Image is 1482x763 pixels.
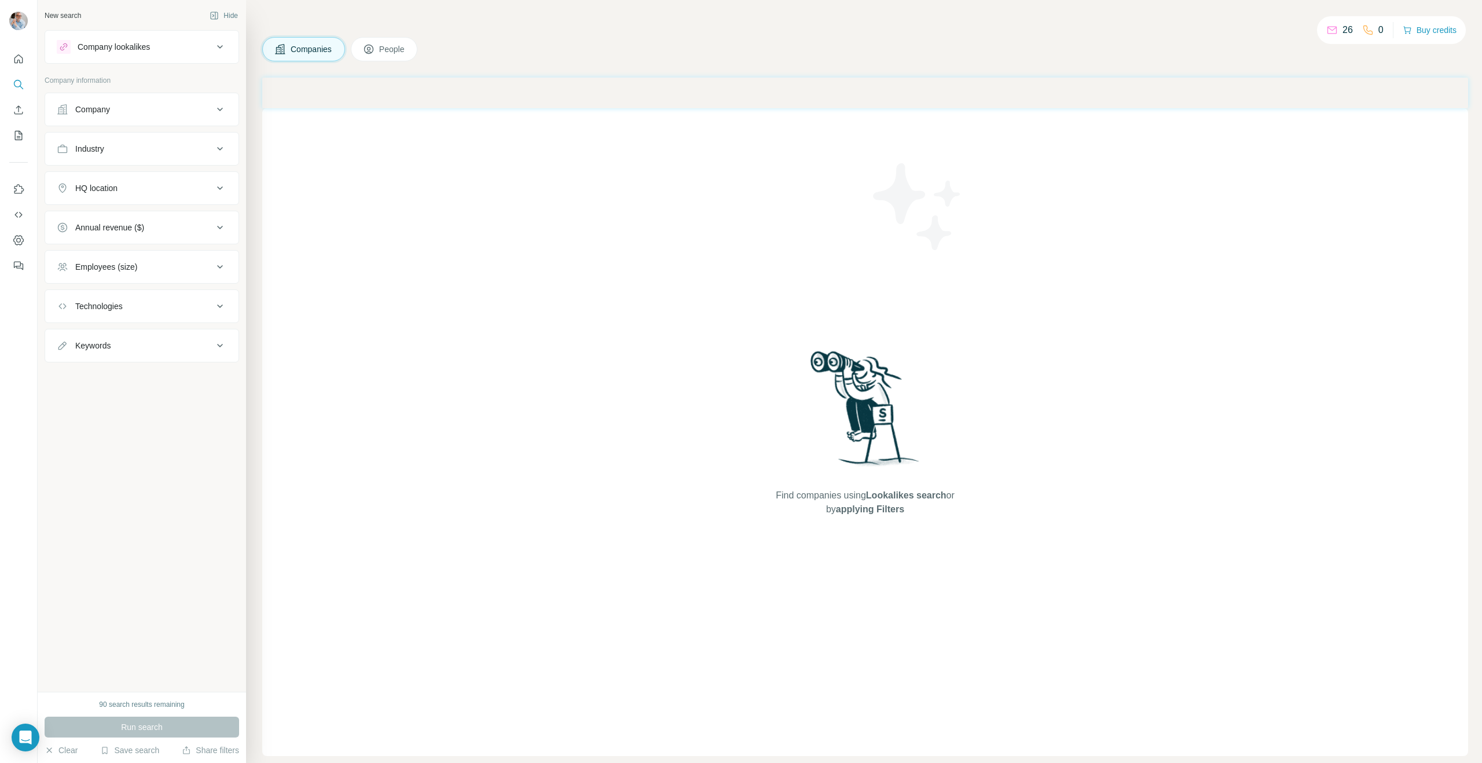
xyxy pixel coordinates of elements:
[772,489,958,516] span: Find companies using or by
[45,292,239,320] button: Technologies
[9,49,28,69] button: Quick start
[75,340,111,351] div: Keywords
[75,143,104,155] div: Industry
[45,174,239,202] button: HQ location
[9,12,28,30] img: Avatar
[262,14,1468,30] h4: Search
[9,255,28,276] button: Feedback
[9,230,28,251] button: Dashboard
[45,744,78,756] button: Clear
[1378,23,1384,37] p: 0
[9,179,28,200] button: Use Surfe on LinkedIn
[865,155,970,259] img: Surfe Illustration - Stars
[12,724,39,751] div: Open Intercom Messenger
[201,7,246,24] button: Hide
[9,74,28,95] button: Search
[182,744,239,756] button: Share filters
[291,43,333,55] span: Companies
[9,204,28,225] button: Use Surfe API
[100,744,159,756] button: Save search
[379,43,406,55] span: People
[1342,23,1353,37] p: 26
[75,222,144,233] div: Annual revenue ($)
[836,504,904,514] span: applying Filters
[45,214,239,241] button: Annual revenue ($)
[45,10,81,21] div: New search
[9,125,28,146] button: My lists
[45,75,239,86] p: Company information
[99,699,184,710] div: 90 search results remaining
[75,261,137,273] div: Employees (size)
[45,96,239,123] button: Company
[866,490,947,500] span: Lookalikes search
[805,348,926,477] img: Surfe Illustration - Woman searching with binoculars
[262,78,1468,108] iframe: Banner
[78,41,150,53] div: Company lookalikes
[75,104,110,115] div: Company
[45,33,239,61] button: Company lookalikes
[45,135,239,163] button: Industry
[75,300,123,312] div: Technologies
[1403,22,1457,38] button: Buy credits
[75,182,118,194] div: HQ location
[45,253,239,281] button: Employees (size)
[9,100,28,120] button: Enrich CSV
[45,332,239,360] button: Keywords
